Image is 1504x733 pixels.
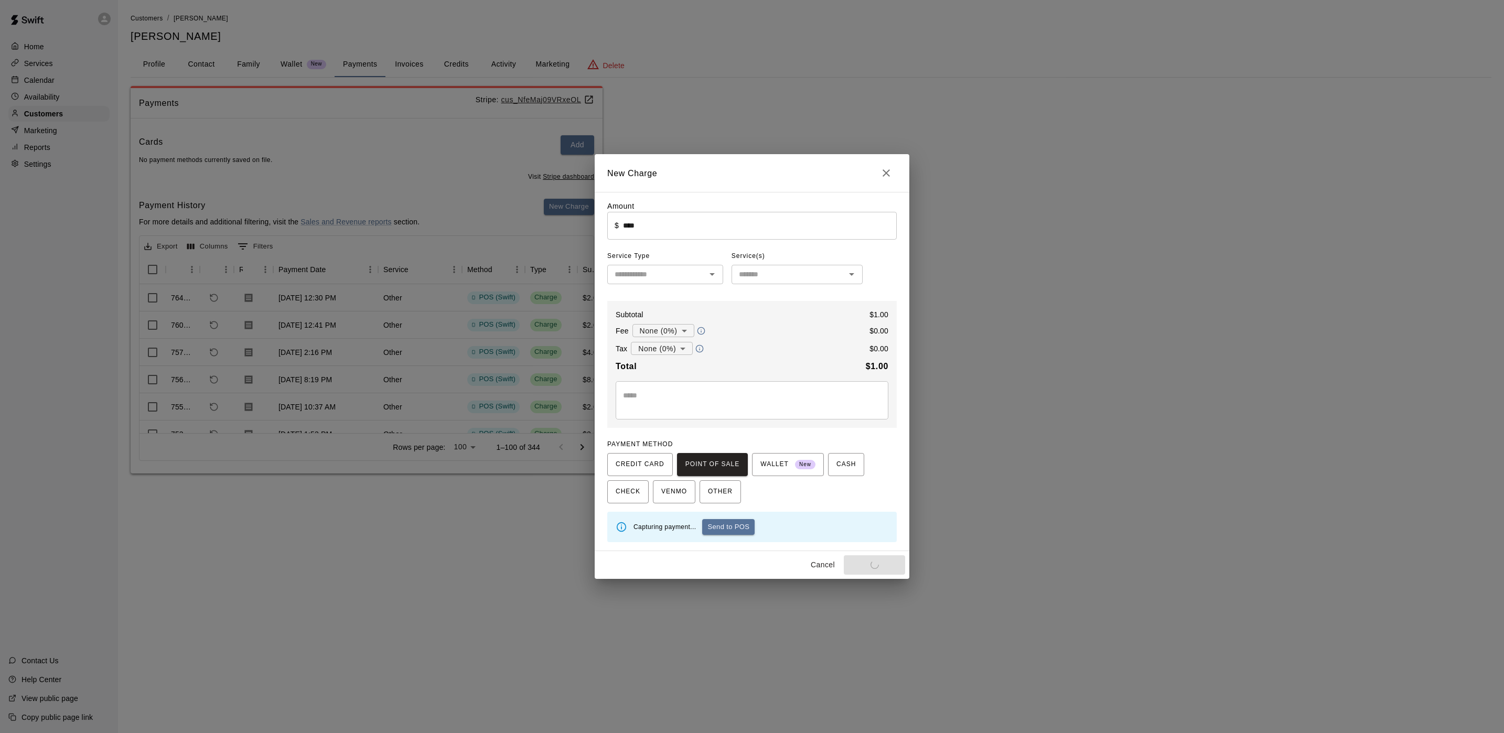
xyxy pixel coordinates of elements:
b: Total [616,362,637,371]
button: Open [705,267,719,282]
button: CASH [828,453,864,476]
span: PAYMENT METHOD [607,440,673,448]
div: None (0%) [631,339,693,358]
span: Service Type [607,248,723,265]
span: CASH [836,456,856,473]
button: Send to POS [702,519,755,535]
span: WALLET [760,456,815,473]
div: None (0%) [632,321,694,340]
span: Capturing payment... [633,523,696,531]
button: CREDIT CARD [607,453,673,476]
p: Subtotal [616,309,643,320]
span: CHECK [616,483,640,500]
button: Open [844,267,859,282]
button: WALLET New [752,453,824,476]
label: Amount [607,202,635,210]
span: VENMO [661,483,687,500]
span: Service(s) [732,248,765,265]
b: $ 1.00 [866,362,888,371]
button: OTHER [700,480,741,503]
span: OTHER [708,483,733,500]
p: $ 1.00 [869,309,888,320]
span: New [795,458,815,472]
span: POINT OF SALE [685,456,739,473]
p: $ 0.00 [869,326,888,336]
p: $ [615,220,619,231]
button: VENMO [653,480,695,503]
button: POINT OF SALE [677,453,748,476]
button: CHECK [607,480,649,503]
p: Fee [616,326,629,336]
p: $ 0.00 [869,343,888,354]
button: Close [876,163,897,184]
h2: New Charge [595,154,909,192]
button: Cancel [806,555,840,575]
p: Tax [616,343,627,354]
span: CREDIT CARD [616,456,664,473]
